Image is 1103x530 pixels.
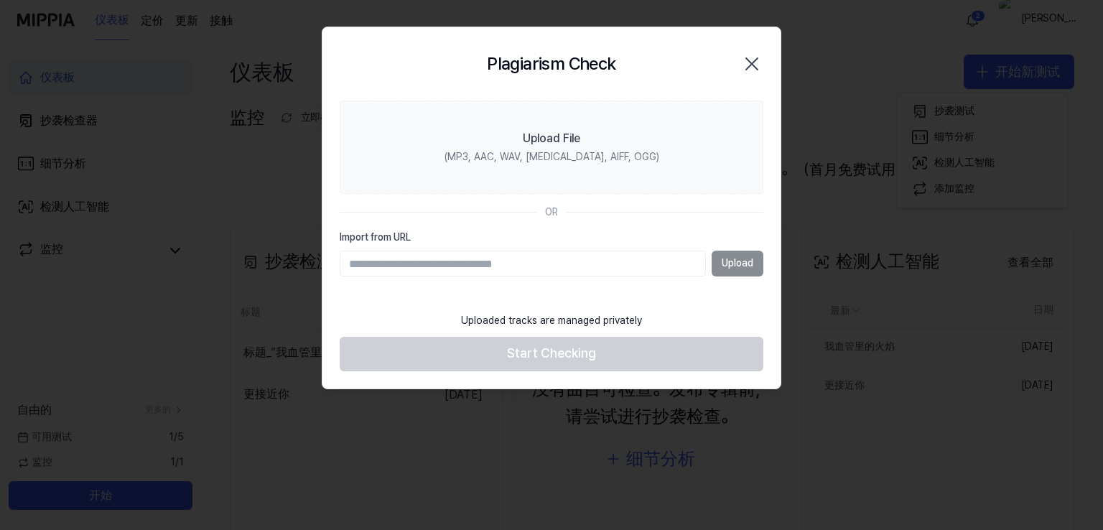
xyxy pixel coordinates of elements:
div: Upload File [523,130,580,147]
div: OR [545,205,558,220]
label: Import from URL [340,231,763,245]
div: (MP3, AAC, WAV, [MEDICAL_DATA], AIFF, OGG) [445,150,659,164]
h2: Plagiarism Check [487,50,615,78]
div: Uploaded tracks are managed privately [452,305,651,337]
